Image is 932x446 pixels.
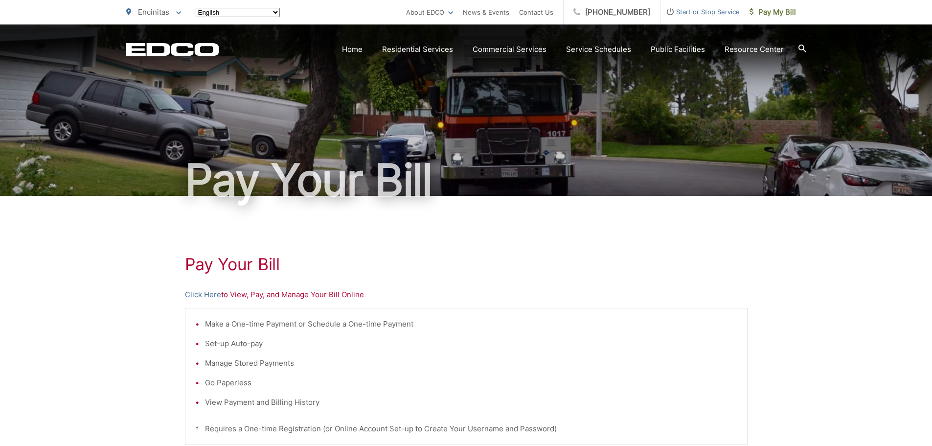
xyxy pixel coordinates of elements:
[205,397,737,408] li: View Payment and Billing History
[342,44,363,55] a: Home
[566,44,631,55] a: Service Schedules
[185,289,221,301] a: Click Here
[196,8,280,17] select: Select a language
[473,44,546,55] a: Commercial Services
[382,44,453,55] a: Residential Services
[406,6,453,18] a: About EDCO
[205,338,737,350] li: Set-up Auto-pay
[725,44,784,55] a: Resource Center
[185,289,748,301] p: to View, Pay, and Manage Your Bill Online
[651,44,705,55] a: Public Facilities
[463,6,509,18] a: News & Events
[205,377,737,389] li: Go Paperless
[750,6,796,18] span: Pay My Bill
[205,357,737,369] li: Manage Stored Payments
[519,6,553,18] a: Contact Us
[126,43,219,56] a: EDCD logo. Return to the homepage.
[185,255,748,274] h1: Pay Your Bill
[138,7,169,17] span: Encinitas
[205,318,737,330] li: Make a One-time Payment or Schedule a One-time Payment
[195,423,737,435] p: * Requires a One-time Registration (or Online Account Set-up to Create Your Username and Password)
[126,156,806,205] h1: Pay Your Bill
